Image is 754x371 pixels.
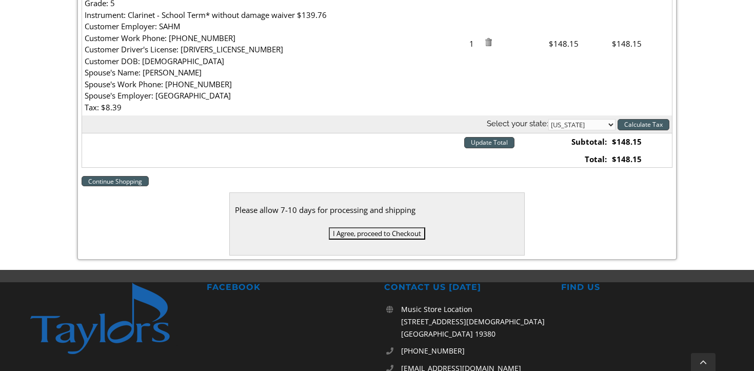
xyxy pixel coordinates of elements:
[329,227,425,240] input: I Agree, proceed to Checkout
[82,115,672,133] th: Select your state:
[618,119,669,130] input: Calculate Tax
[546,133,609,150] td: Subtotal:
[401,303,547,340] p: Music Store Location [STREET_ADDRESS][DEMOGRAPHIC_DATA] [GEOGRAPHIC_DATA] 19380
[401,345,547,357] a: [PHONE_NUMBER]
[464,38,482,50] span: 1
[546,151,609,168] td: Total:
[609,133,672,150] td: $148.15
[82,176,149,186] a: Continue Shopping
[561,282,724,293] h2: FIND US
[384,282,547,293] h2: CONTACT US [DATE]
[548,119,616,130] select: State billing address
[235,203,519,217] div: Please allow 7-10 days for processing and shipping
[484,38,492,49] a: Remove item from cart
[609,151,672,168] td: $148.15
[464,137,514,148] input: Update Total
[484,38,492,46] img: Remove Item
[207,282,370,293] h2: FACEBOOK
[30,282,191,355] img: footer-logo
